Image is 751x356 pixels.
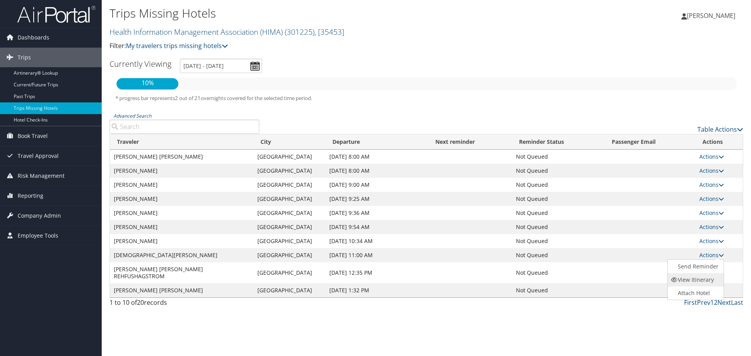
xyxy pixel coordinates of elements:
td: [GEOGRAPHIC_DATA] [253,164,325,178]
td: Not Queued [512,248,605,262]
span: [PERSON_NAME] [687,11,735,20]
td: [DATE] 12:35 PM [325,262,428,283]
th: Next reminder [428,134,512,150]
th: City: activate to sort column ascending [253,134,325,150]
td: [GEOGRAPHIC_DATA] [253,248,325,262]
td: Not Queued [512,283,605,297]
td: [DATE] 8:00 AM [325,164,428,178]
span: Trips [18,48,31,67]
a: Last [731,298,743,307]
a: Send Reminder [668,260,722,273]
a: Actions [699,181,724,188]
td: [DATE] 9:25 AM [325,192,428,206]
a: Next [717,298,731,307]
a: Prev [697,298,710,307]
td: [DEMOGRAPHIC_DATA][PERSON_NAME] [110,248,253,262]
td: [PERSON_NAME] [110,164,253,178]
a: Actions [699,237,724,245]
h5: * progress bar represents overnights covered for the selected time period. [115,95,737,102]
td: [GEOGRAPHIC_DATA] [253,192,325,206]
a: Actions [699,209,724,216]
td: [GEOGRAPHIC_DATA] [253,150,325,164]
td: Not Queued [512,220,605,234]
a: Actions [699,167,724,174]
td: [DATE] 1:32 PM [325,283,428,297]
input: Advanced Search [110,120,259,134]
td: [DATE] 9:54 AM [325,220,428,234]
span: 20 [137,298,144,307]
td: Not Queued [512,206,605,220]
td: [PERSON_NAME] [PERSON_NAME] [110,283,253,297]
th: Departure: activate to sort column descending [325,134,428,150]
span: Dashboards [18,28,49,47]
td: [GEOGRAPHIC_DATA] [253,206,325,220]
td: Not Queued [512,192,605,206]
a: Actions [699,153,724,160]
td: [GEOGRAPHIC_DATA] [253,220,325,234]
td: [DATE] 11:00 AM [325,248,428,262]
span: Reporting [18,186,43,206]
a: 2 [714,298,717,307]
td: [DATE] 10:34 AM [325,234,428,248]
td: [PERSON_NAME] [PERSON_NAME] [110,150,253,164]
input: [DATE] - [DATE] [180,59,262,73]
th: Passenger Email: activate to sort column ascending [605,134,695,150]
a: View Itinerary [668,273,722,286]
td: [GEOGRAPHIC_DATA] [253,178,325,192]
td: [PERSON_NAME] [110,178,253,192]
h1: Trips Missing Hotels [110,5,532,21]
td: [GEOGRAPHIC_DATA] [253,234,325,248]
td: [PERSON_NAME] [110,234,253,248]
th: Actions [695,134,743,150]
p: 10% [117,78,178,88]
a: [PERSON_NAME] [681,4,743,27]
a: 1 [710,298,714,307]
a: Attach Hotel [668,286,722,300]
a: Advanced Search [113,113,151,119]
td: [PERSON_NAME] [110,192,253,206]
td: Not Queued [512,234,605,248]
a: Health Information Management Association (HIMA) [110,27,344,37]
a: Actions [699,251,724,259]
td: [PERSON_NAME] [PERSON_NAME] REHFUSHAGSTROM [110,262,253,283]
td: Not Queued [512,164,605,178]
h3: Currently Viewing [110,59,171,69]
a: Actions [699,195,724,202]
span: Travel Approval [18,146,59,166]
th: Reminder Status [512,134,605,150]
span: , [ 35453 ] [314,27,344,37]
th: Traveler: activate to sort column ascending [110,134,253,150]
td: [PERSON_NAME] [110,220,253,234]
td: Not Queued [512,150,605,164]
td: Not Queued [512,262,605,283]
a: First [684,298,697,307]
div: 1 to 10 of records [110,298,259,311]
span: ( 301225 ) [285,27,314,37]
span: Employee Tools [18,226,58,245]
p: Filter: [110,41,532,51]
span: Risk Management [18,166,65,186]
td: Not Queued [512,178,605,192]
td: [DATE] 9:00 AM [325,178,428,192]
span: Company Admin [18,206,61,225]
td: [GEOGRAPHIC_DATA] [253,283,325,297]
a: Table Actions [697,125,743,134]
td: [PERSON_NAME] [110,206,253,220]
span: 2 out of 21 [175,95,201,102]
a: Actions [699,223,724,231]
td: [DATE] 9:36 AM [325,206,428,220]
a: My travelers trips missing hotels [126,41,228,50]
td: [DATE] 8:00 AM [325,150,428,164]
img: airportal-logo.png [17,5,95,23]
span: Book Travel [18,126,48,146]
td: [GEOGRAPHIC_DATA] [253,262,325,283]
